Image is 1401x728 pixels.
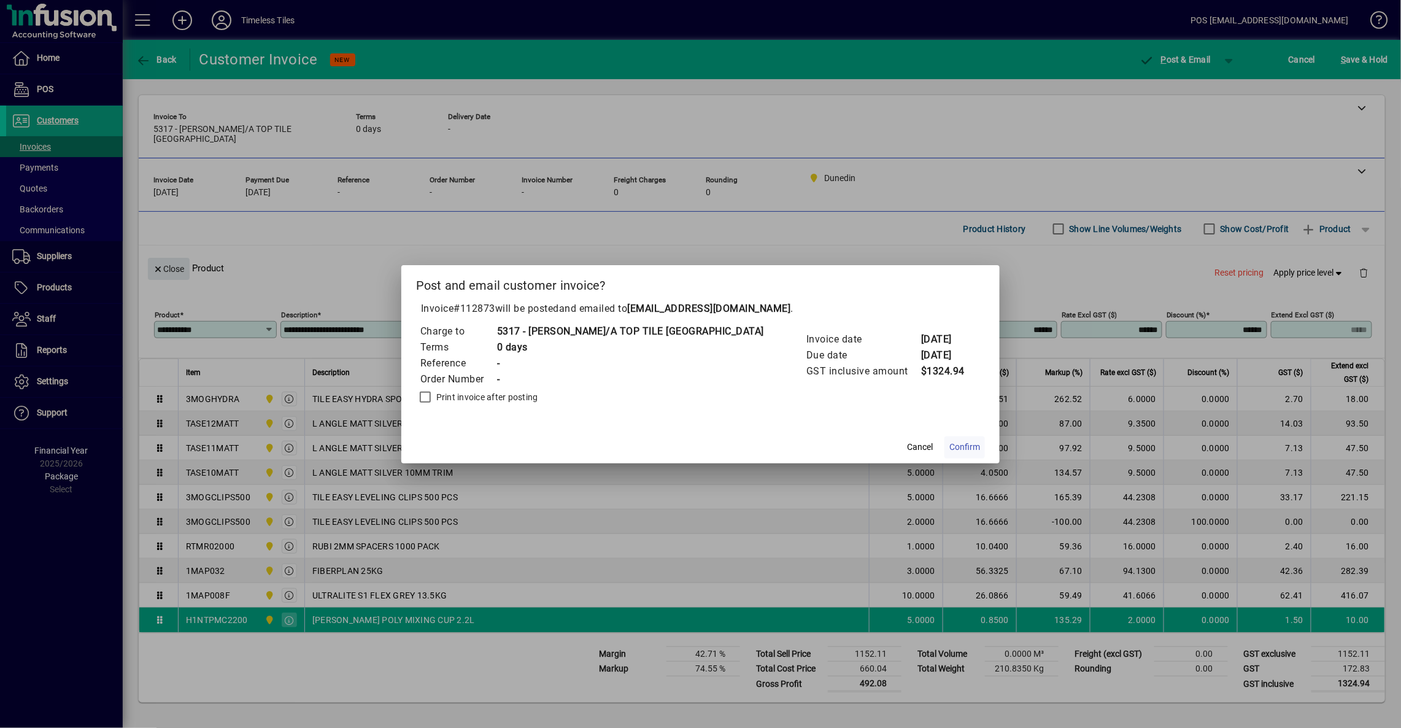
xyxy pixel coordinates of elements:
[420,323,496,339] td: Charge to
[416,301,986,316] p: Invoice will be posted .
[559,303,791,314] span: and emailed to
[949,441,980,454] span: Confirm
[806,347,920,363] td: Due date
[453,303,495,314] span: #112873
[496,355,765,371] td: -
[920,363,970,379] td: $1324.94
[907,441,933,454] span: Cancel
[496,371,765,387] td: -
[496,323,765,339] td: 5317 - [PERSON_NAME]/A TOP TILE [GEOGRAPHIC_DATA]
[434,391,538,403] label: Print invoice after posting
[920,347,970,363] td: [DATE]
[920,331,970,347] td: [DATE]
[900,436,940,459] button: Cancel
[420,371,496,387] td: Order Number
[401,265,1000,301] h2: Post and email customer invoice?
[420,355,496,371] td: Reference
[806,331,920,347] td: Invoice date
[420,339,496,355] td: Terms
[944,436,985,459] button: Confirm
[496,339,765,355] td: 0 days
[628,303,791,314] b: [EMAIL_ADDRESS][DOMAIN_NAME]
[806,363,920,379] td: GST inclusive amount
